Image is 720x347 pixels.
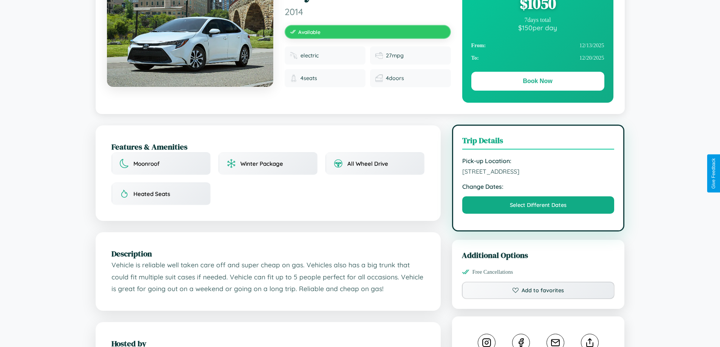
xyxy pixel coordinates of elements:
[471,17,604,23] div: 7 days total
[471,39,604,52] div: 12 / 13 / 2025
[300,52,319,59] span: electric
[111,259,425,295] p: Vehicle is reliable well taken care off and super cheap on gas. Vehicles also has a big trunk tha...
[471,55,479,61] strong: To:
[347,160,388,167] span: All Wheel Drive
[471,72,604,91] button: Book Now
[133,160,159,167] span: Moonroof
[300,75,317,82] span: 4 seats
[462,196,615,214] button: Select Different Dates
[133,190,170,197] span: Heated Seats
[386,75,404,82] span: 4 doors
[285,6,451,17] span: 2014
[472,269,513,275] span: Free Cancellations
[375,52,383,59] img: Fuel efficiency
[111,141,425,152] h2: Features & Amenities
[111,248,425,259] h2: Description
[462,183,615,190] strong: Change Dates:
[462,250,615,261] h3: Additional Options
[471,52,604,64] div: 12 / 20 / 2025
[290,74,297,82] img: Seats
[462,135,615,150] h3: Trip Details
[462,168,615,175] span: [STREET_ADDRESS]
[298,29,321,35] span: Available
[462,282,615,299] button: Add to favorites
[386,52,404,59] span: 27 mpg
[471,23,604,32] div: $ 150 per day
[290,52,297,59] img: Fuel type
[375,74,383,82] img: Doors
[471,42,486,49] strong: From:
[711,158,716,189] div: Give Feedback
[240,160,283,167] span: Winter Package
[462,157,615,165] strong: Pick-up Location:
